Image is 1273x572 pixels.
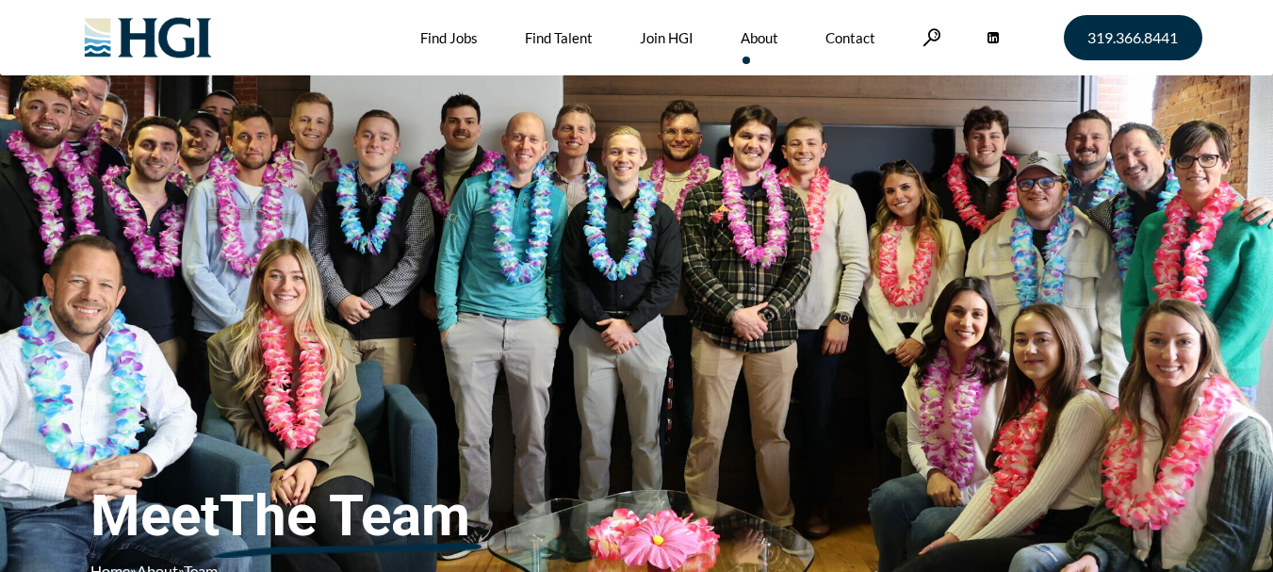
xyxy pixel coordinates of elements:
u: The Team [220,482,470,550]
a: Search [922,28,941,46]
a: 319.366.8441 [1064,15,1202,60]
span: Meet [90,482,599,550]
span: 319.366.8441 [1087,30,1178,45]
